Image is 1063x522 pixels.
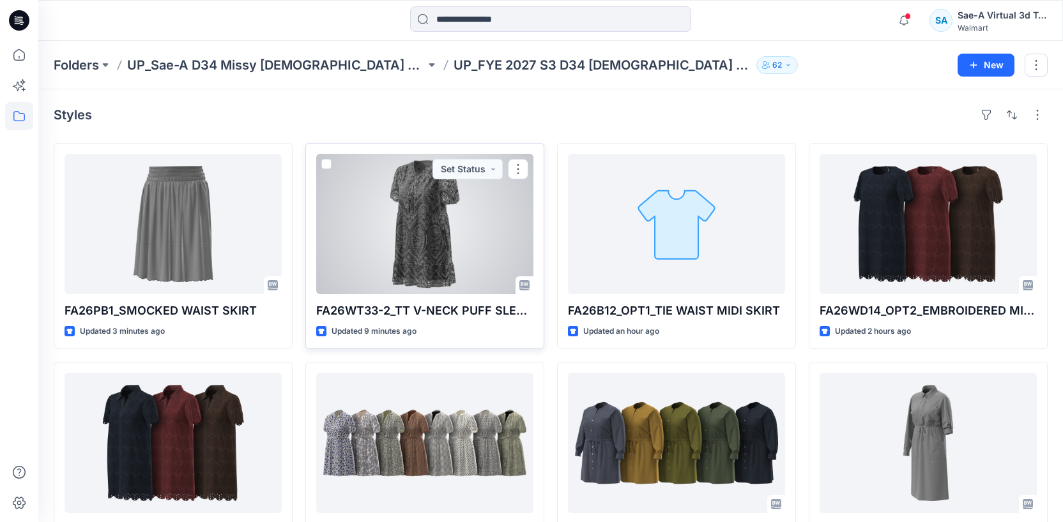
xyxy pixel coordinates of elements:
p: Updated an hour ago [583,325,659,338]
p: FA26PB1_SMOCKED WAIST SKIRT [65,302,282,320]
p: FA26WD14_OPT2_EMBROIDERED MINI SHIRTDRESS [820,302,1037,320]
a: FA26PWD17_LS SHIRT DRESS [568,373,785,513]
a: FA26WD14_OPT2_EMBROIDERED MINI SHIRTDRESS [820,154,1037,294]
a: FA26WD27_TT SS BELTED SHORT DRESS [316,373,533,513]
button: New [958,54,1014,77]
p: Updated 3 minutes ago [80,325,165,338]
p: 62 [772,58,782,72]
button: 62 [756,56,798,74]
p: FA26B12_OPT1_TIE WAIST MIDI SKIRT [568,302,785,320]
a: FA26WD28 [820,373,1037,513]
p: FA26WT33-2_TT V-NECK PUFF SLEEVE DRESS [316,302,533,320]
div: Sae-A Virtual 3d Team [958,8,1047,23]
a: FA26WD14_OPT1_EMBROIDERED MINI SHIRTDRESS [65,373,282,513]
div: SA [929,9,952,32]
div: Walmart [958,23,1047,33]
a: FA26PB1_SMOCKED WAIST SKIRT [65,154,282,294]
p: Updated 9 minutes ago [332,325,417,338]
p: Updated 2 hours ago [835,325,911,338]
a: FA26WT33-2_TT V-NECK PUFF SLEEVE DRESS [316,154,533,294]
h4: Styles [54,107,92,123]
a: UP_Sae-A D34 Missy [DEMOGRAPHIC_DATA] Dresses [127,56,425,74]
a: Folders [54,56,99,74]
a: FA26B12_OPT1_TIE WAIST MIDI SKIRT [568,154,785,294]
p: UP_FYE 2027 S3 D34 [DEMOGRAPHIC_DATA] Dresses [454,56,752,74]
